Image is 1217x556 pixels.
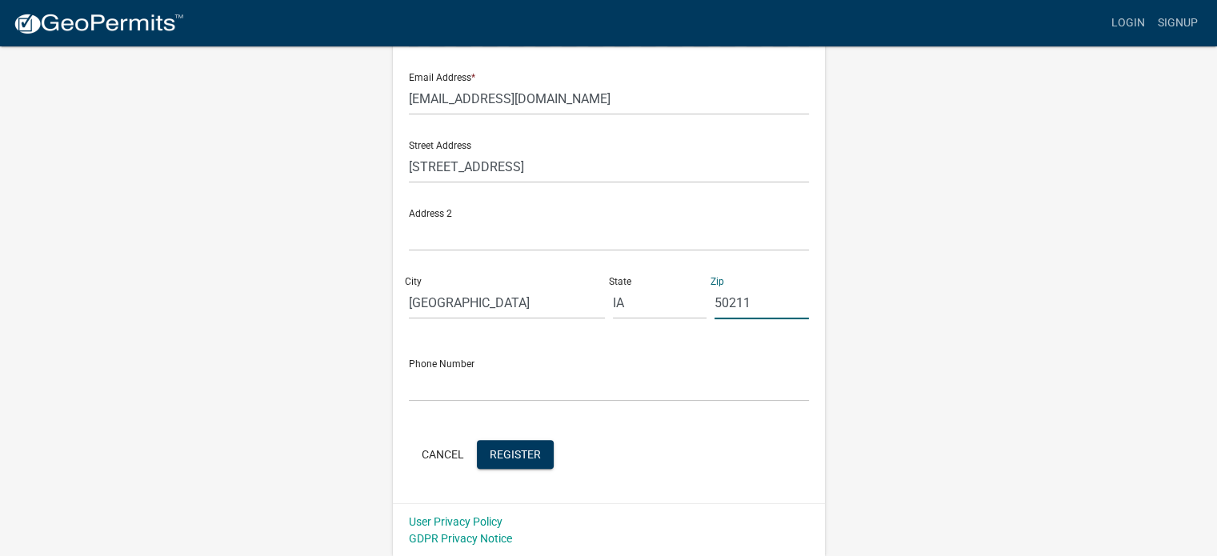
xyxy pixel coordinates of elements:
[1151,8,1204,38] a: Signup
[477,440,554,469] button: Register
[490,447,541,460] span: Register
[409,440,477,469] button: Cancel
[409,532,512,545] a: GDPR Privacy Notice
[409,515,502,528] a: User Privacy Policy
[1105,8,1151,38] a: Login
